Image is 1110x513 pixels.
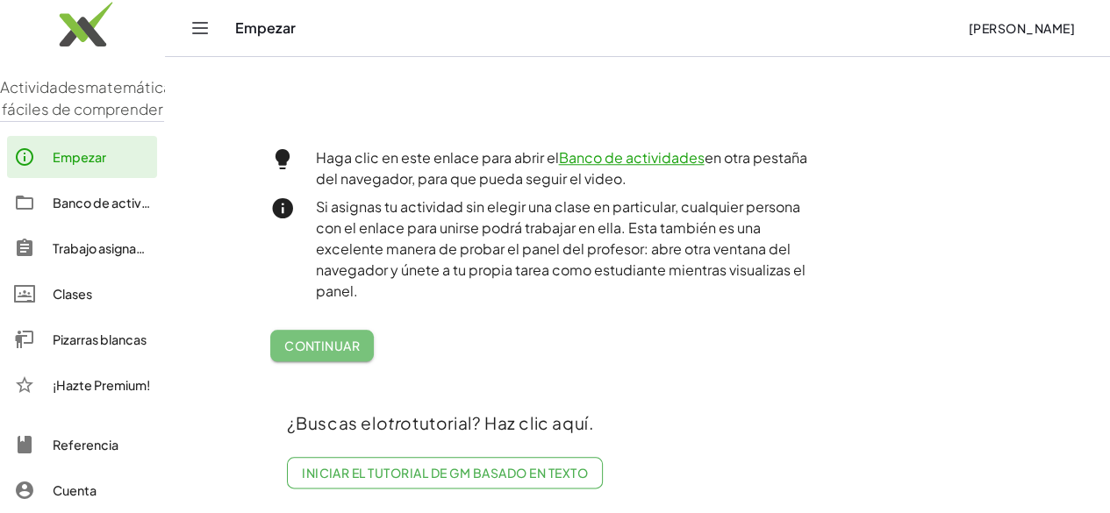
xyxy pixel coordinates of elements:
[316,197,806,300] font: Si asignas tu actividad sin elegir una clase en particular, cualquier persona con el enlace para ...
[954,12,1089,44] button: [PERSON_NAME]
[53,286,92,302] font: Clases
[7,424,157,466] a: Referencia
[287,457,604,488] a: Iniciar el tutorial de GM basado en texto
[53,149,106,165] font: Empezar
[559,148,705,167] a: Banco de actividades
[186,14,214,42] button: Cambiar navegación
[53,437,118,452] font: Referencia
[302,465,588,481] font: Iniciar el tutorial de GM basado en texto
[53,377,150,393] font: ¡Hazte Premium!
[316,148,559,167] font: Haga clic en este enlace para abrir el
[7,469,157,511] a: Cuenta
[284,338,360,353] font: Continuar
[2,77,181,119] font: matemáticas fáciles de comprender
[53,482,97,498] font: Cuenta
[7,227,157,269] a: Trabajo asignado
[969,20,1075,36] font: [PERSON_NAME]
[7,273,157,315] a: Clases
[7,136,157,178] a: Empezar
[53,331,147,347] font: Pizarras blancas
[53,240,153,256] font: Trabajo asignado
[287,412,376,433] font: ¿Buscas el
[53,195,183,210] font: Banco de actividades
[412,412,593,433] font: tutorial? Haz clic aquí.
[7,182,157,224] a: Banco de actividades
[376,412,412,433] font: otro
[7,318,157,360] a: Pizarras blancas
[270,330,375,361] button: Continuar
